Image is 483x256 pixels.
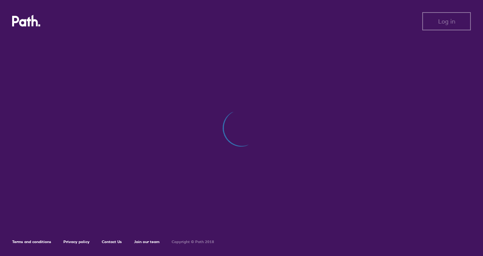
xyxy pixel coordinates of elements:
[438,18,455,25] span: Log in
[172,240,214,244] h6: Copyright © Path 2018
[422,12,471,30] button: Log in
[102,239,122,244] a: Contact Us
[134,239,159,244] a: Join our team
[12,239,51,244] a: Terms and conditions
[63,239,90,244] a: Privacy policy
